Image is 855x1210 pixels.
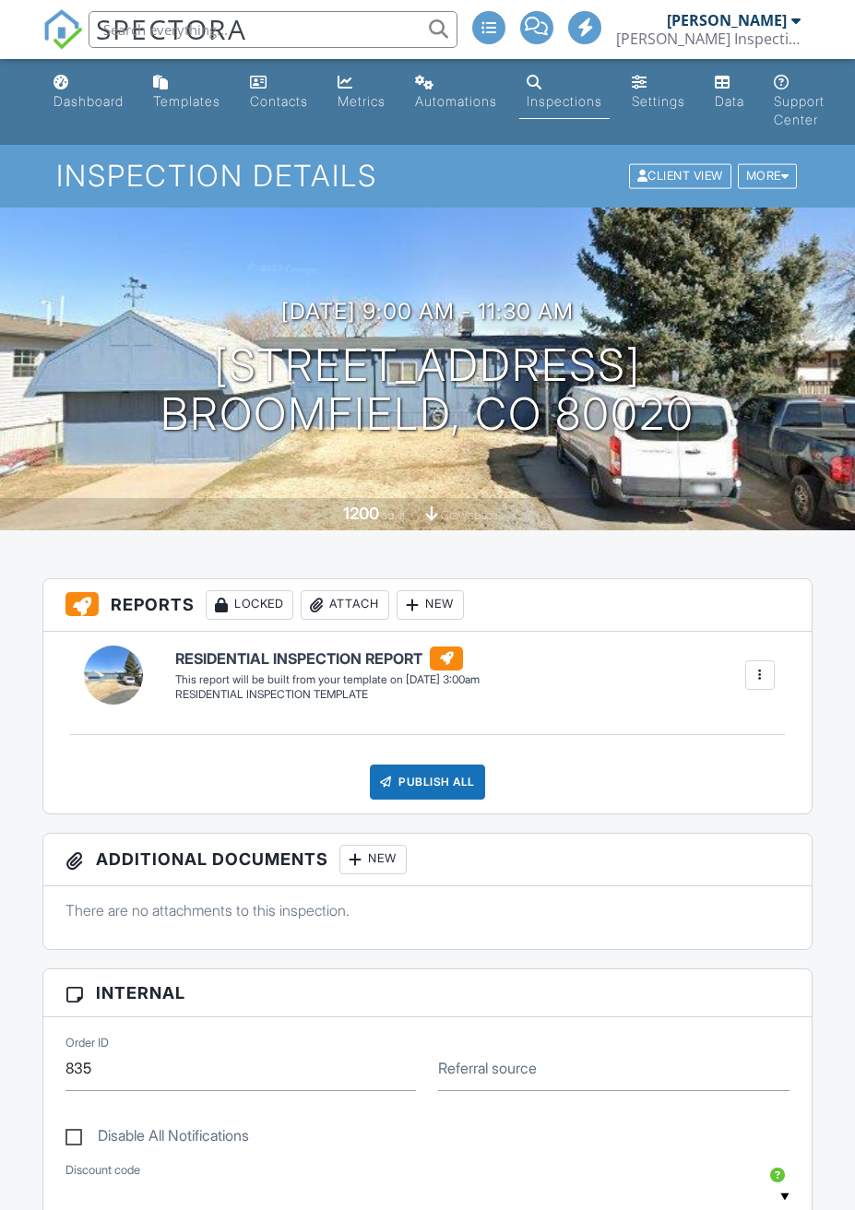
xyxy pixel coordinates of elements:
[766,66,832,137] a: Support Center
[415,93,497,109] div: Automations
[65,1127,249,1150] label: Disable All Notifications
[629,164,731,189] div: Client View
[43,579,811,632] h3: Reports
[397,590,464,620] div: New
[707,66,752,119] a: Data
[42,25,247,64] a: SPECTORA
[667,11,787,30] div: [PERSON_NAME]
[175,672,480,687] div: This report will be built from your template on [DATE] 3:00am
[65,900,789,920] p: There are no attachments to this inspection.
[65,1162,140,1179] label: Discount code
[153,93,220,109] div: Templates
[175,687,480,703] div: RESIDENTIAL INSPECTION TEMPLATE
[53,93,124,109] div: Dashboard
[519,66,610,119] a: Inspections
[43,834,811,886] h3: Additional Documents
[527,93,602,109] div: Inspections
[243,66,315,119] a: Contacts
[206,590,293,620] div: Locked
[343,504,379,523] div: 1200
[632,93,685,109] div: Settings
[281,299,574,324] h3: [DATE] 9:00 am - 11:30 am
[89,11,457,48] input: Search everything...
[774,93,825,127] div: Support Center
[382,508,408,522] span: sq. ft.
[441,508,498,522] span: crawlspace
[175,647,480,670] h6: RESIDENTIAL INSPECTION REPORT
[146,66,228,119] a: Templates
[301,590,389,620] div: Attach
[738,164,798,189] div: More
[370,765,485,800] div: Publish All
[339,845,407,874] div: New
[330,66,393,119] a: Metrics
[338,93,386,109] div: Metrics
[616,30,801,48] div: Stauss Inspections
[160,341,695,439] h1: [STREET_ADDRESS] Broomfield, CO 80020
[624,66,693,119] a: Settings
[627,168,736,182] a: Client View
[438,1058,537,1078] label: Referral source
[408,66,505,119] a: Automations (Advanced)
[46,66,131,119] a: Dashboard
[65,1035,109,1051] label: Order ID
[250,93,308,109] div: Contacts
[715,93,744,109] div: Data
[42,9,83,50] img: The Best Home Inspection Software - Spectora
[56,160,800,192] h1: Inspection Details
[43,969,811,1017] h3: Internal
